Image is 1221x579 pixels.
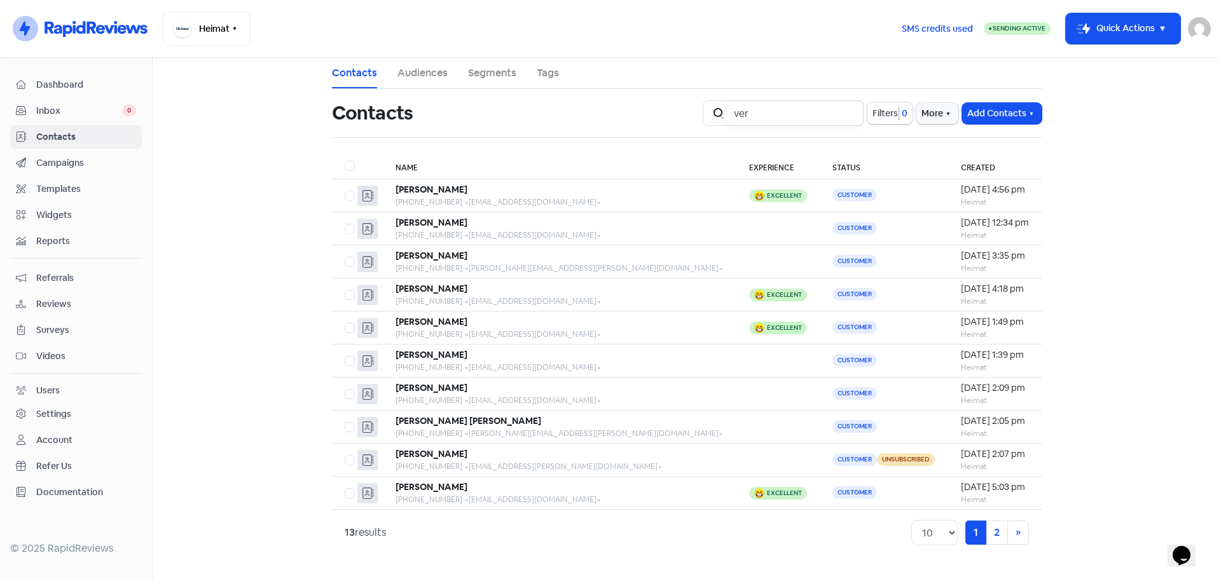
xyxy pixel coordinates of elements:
[396,448,467,460] b: [PERSON_NAME]
[961,428,1029,439] div: Heimat
[10,292,142,316] a: Reviews
[984,21,1051,36] a: Sending Active
[36,486,136,499] span: Documentation
[961,395,1029,406] div: Heimat
[820,153,948,179] th: Status
[832,453,877,466] span: Customer
[10,379,142,402] a: Users
[332,93,413,133] h1: Contacts
[396,382,467,393] b: [PERSON_NAME]
[1016,526,1021,539] span: »
[961,414,1029,428] div: [DATE] 2:05 pm
[962,103,1042,124] button: Add Contacts
[345,526,355,539] strong: 13
[396,262,724,274] div: [PHONE_NUMBER] <[PERSON_NAME][EMAIL_ADDRESS][PERSON_NAME][DOMAIN_NAME]>
[961,362,1029,373] div: Heimat
[961,183,1029,196] div: [DATE] 4:56 pm
[961,249,1029,262] div: [DATE] 3:35 pm
[899,107,907,120] span: 0
[961,315,1029,329] div: [DATE] 1:49 pm
[961,229,1029,241] div: Heimat
[396,494,724,505] div: [PHONE_NUMBER] <[EMAIL_ADDRESS][DOMAIN_NAME]>
[736,153,820,179] th: Experience
[961,296,1029,307] div: Heimat
[36,271,136,285] span: Referrals
[767,193,802,199] div: Excellent
[396,481,467,493] b: [PERSON_NAME]
[832,255,877,268] span: Customer
[36,208,136,222] span: Widgets
[396,250,467,261] b: [PERSON_NAME]
[36,104,122,118] span: Inbox
[396,196,724,208] div: [PHONE_NUMBER] <[EMAIL_ADDRESS][DOMAIN_NAME]>
[10,177,142,201] a: Templates
[396,296,724,307] div: [PHONE_NUMBER] <[EMAIL_ADDRESS][DOMAIN_NAME]>
[396,362,724,373] div: [PHONE_NUMBER] <[EMAIL_ADDRESS][DOMAIN_NAME]>
[832,321,877,334] span: Customer
[396,349,467,360] b: [PERSON_NAME]
[332,65,377,81] a: Contacts
[10,454,142,478] a: Refer Us
[36,78,136,92] span: Dashboard
[961,216,1029,229] div: [DATE] 12:34 pm
[832,387,877,400] span: Customer
[383,153,736,179] th: Name
[396,461,724,472] div: [PHONE_NUMBER] <[EMAIL_ADDRESS][PERSON_NAME][DOMAIN_NAME]>
[537,65,559,81] a: Tags
[36,130,136,144] span: Contacts
[36,324,136,337] span: Surveys
[10,402,142,426] a: Settings
[965,521,986,545] a: 1
[396,428,724,439] div: [PHONE_NUMBER] <[PERSON_NAME][EMAIL_ADDRESS][PERSON_NAME][DOMAIN_NAME]>
[902,22,973,36] span: SMS credits used
[891,21,984,34] a: SMS credits used
[1007,521,1029,545] a: Next
[396,229,724,241] div: [PHONE_NUMBER] <[EMAIL_ADDRESS][DOMAIN_NAME]>
[36,384,60,397] div: Users
[832,354,877,367] span: Customer
[10,203,142,227] a: Widgets
[832,189,877,201] span: Customer
[396,184,467,195] b: [PERSON_NAME]
[10,73,142,97] a: Dashboard
[36,156,136,170] span: Campaigns
[396,415,541,426] b: [PERSON_NAME] [PERSON_NAME]
[122,104,136,117] span: 0
[961,329,1029,340] div: Heimat
[873,107,898,120] span: Filters
[10,151,142,175] a: Campaigns
[36,297,136,311] span: Reviews
[961,262,1029,274] div: Heimat
[36,433,72,447] div: Account
[961,447,1029,461] div: [DATE] 2:07 pm
[396,217,467,228] b: [PERSON_NAME]
[961,196,1029,208] div: Heimat
[10,266,142,290] a: Referrals
[10,344,142,368] a: Videos
[867,102,913,124] button: Filters0
[916,103,958,124] button: More
[10,229,142,253] a: Reports
[10,480,142,504] a: Documentation
[1188,17,1211,40] img: User
[36,350,136,363] span: Videos
[345,525,386,540] div: results
[877,453,935,466] span: Unsubscribed
[961,282,1029,296] div: [DATE] 4:18 pm
[396,395,724,406] div: [PHONE_NUMBER] <[EMAIL_ADDRESS][DOMAIN_NAME]>
[10,125,142,149] a: Contacts
[396,283,467,294] b: [PERSON_NAME]
[767,325,802,331] div: Excellent
[10,99,142,123] a: Inbox 0
[10,428,142,452] a: Account
[163,11,251,46] button: Heimat
[36,460,136,473] span: Refer Us
[10,318,142,342] a: Surveys
[993,24,1045,32] span: Sending Active
[961,494,1029,505] div: Heimat
[396,329,724,340] div: [PHONE_NUMBER] <[EMAIL_ADDRESS][DOMAIN_NAME]>
[961,381,1029,395] div: [DATE] 2:09 pm
[832,420,877,433] span: Customer
[986,521,1008,545] a: 2
[36,235,136,248] span: Reports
